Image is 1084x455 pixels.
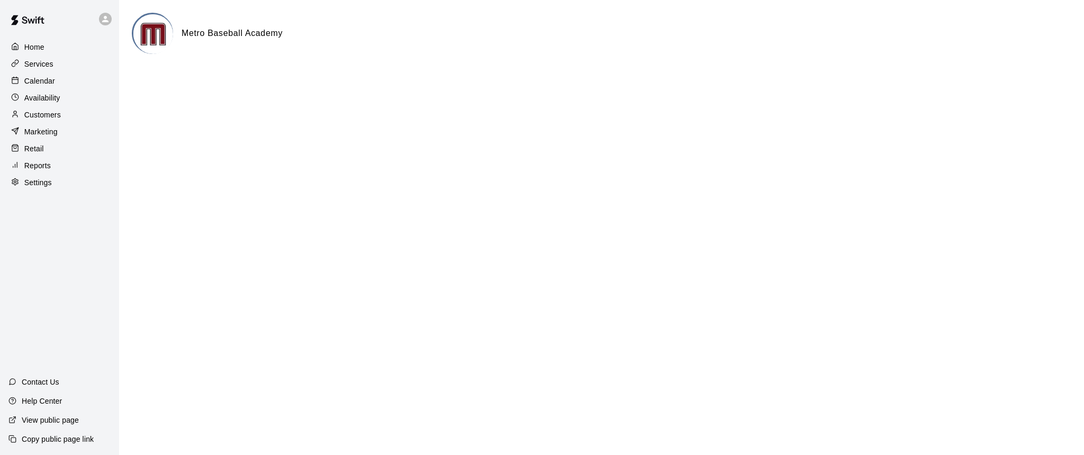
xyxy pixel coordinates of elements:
p: Settings [24,177,52,188]
p: Retail [24,143,44,154]
a: Retail [8,141,111,157]
p: Services [24,59,53,69]
p: Home [24,42,44,52]
img: Metro Baseball Academy logo [133,14,173,54]
p: Availability [24,93,60,103]
a: Services [8,56,111,72]
h6: Metro Baseball Academy [182,26,283,40]
p: Customers [24,110,61,120]
p: Copy public page link [22,434,94,444]
p: Marketing [24,126,58,137]
a: Customers [8,107,111,123]
a: Calendar [8,73,111,89]
p: View public page [22,415,79,425]
a: Reports [8,158,111,174]
a: Marketing [8,124,111,140]
p: Reports [24,160,51,171]
a: Availability [8,90,111,106]
a: Home [8,39,111,55]
p: Help Center [22,396,62,406]
a: Settings [8,175,111,190]
p: Calendar [24,76,55,86]
p: Contact Us [22,377,59,387]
